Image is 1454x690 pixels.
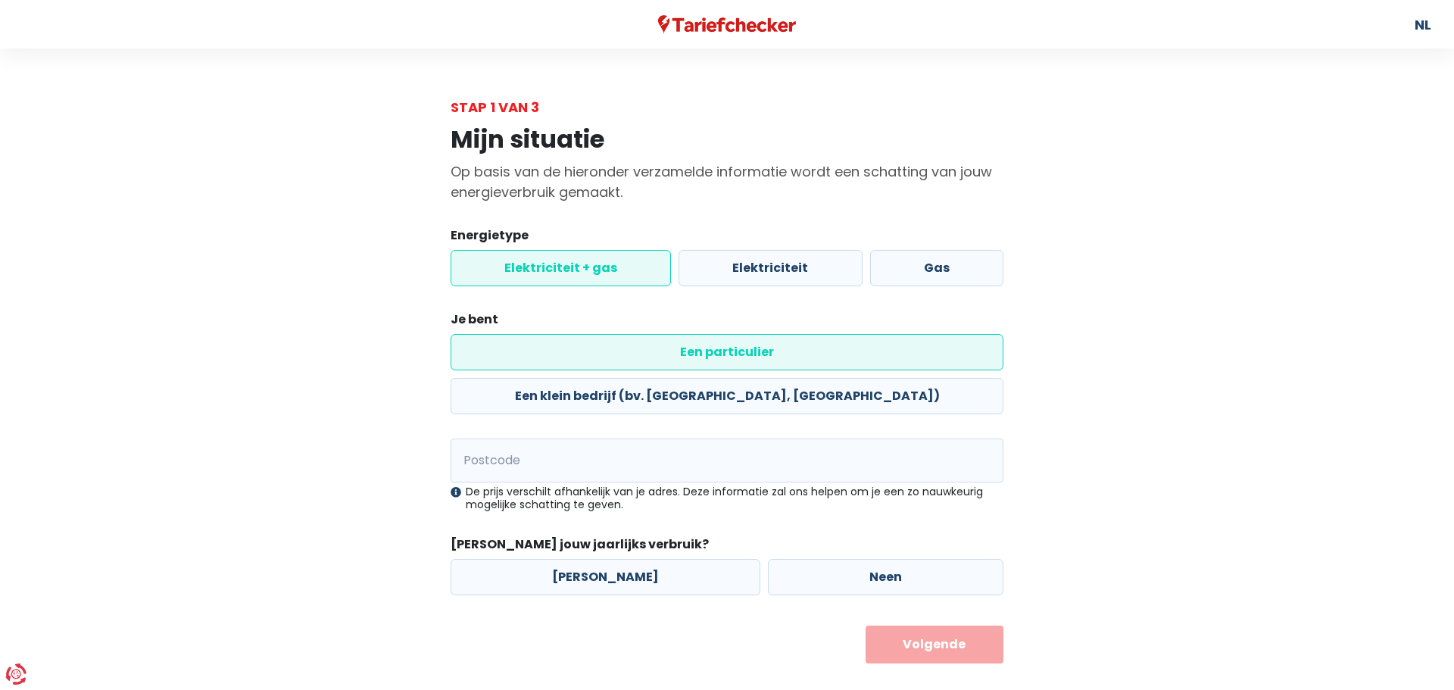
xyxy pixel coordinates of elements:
button: Volgende [866,626,1004,663]
legend: [PERSON_NAME] jouw jaarlijks verbruik? [451,535,1003,559]
img: Tariefchecker logo [658,15,796,34]
label: Neen [768,559,1003,595]
legend: Je bent [451,311,1003,334]
label: Een klein bedrijf (bv. [GEOGRAPHIC_DATA], [GEOGRAPHIC_DATA]) [451,378,1003,414]
label: Gas [870,250,1003,286]
label: [PERSON_NAME] [451,559,760,595]
h1: Mijn situatie [451,125,1003,154]
legend: Energietype [451,226,1003,250]
label: Elektriciteit + gas [451,250,671,286]
div: De prijs verschilt afhankelijk van je adres. Deze informatie zal ons helpen om je een zo nauwkeur... [451,485,1003,511]
label: Elektriciteit [679,250,862,286]
label: Een particulier [451,334,1003,370]
p: Op basis van de hieronder verzamelde informatie wordt een schatting van jouw energieverbruik gema... [451,161,1003,202]
div: Stap 1 van 3 [451,97,1003,117]
input: 1000 [451,439,1003,482]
